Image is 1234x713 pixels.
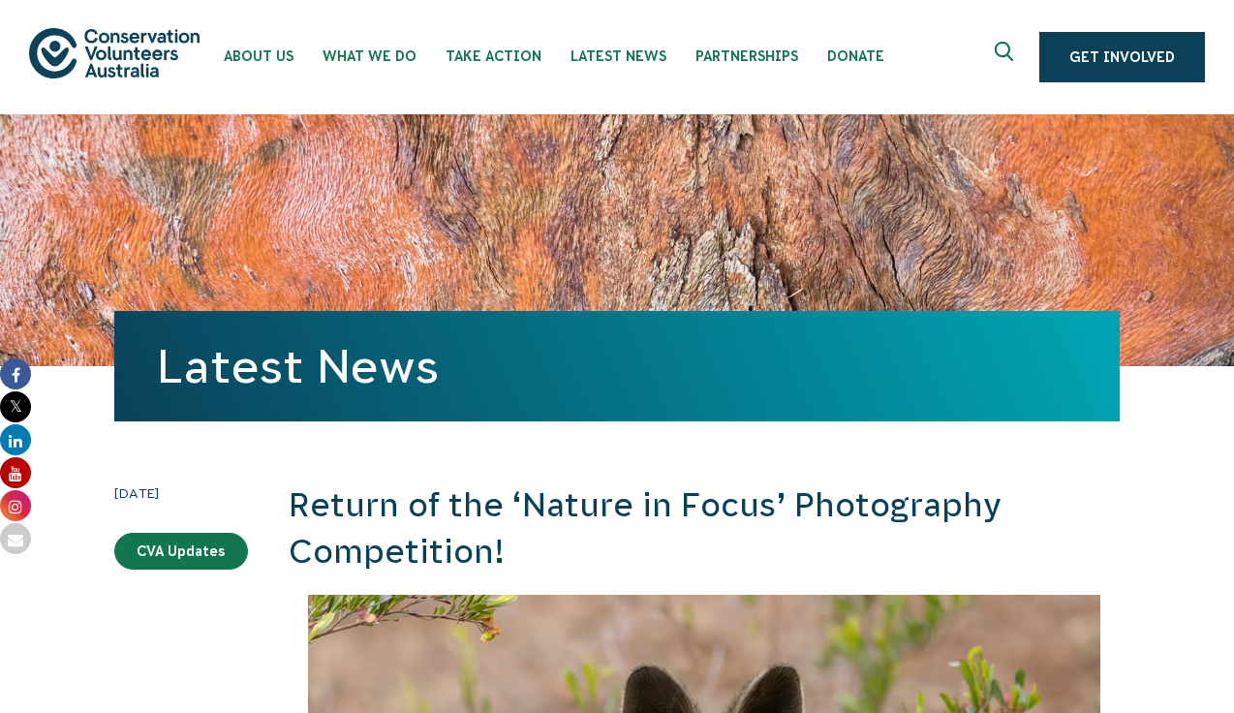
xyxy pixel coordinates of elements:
span: Donate [827,48,884,64]
a: Get Involved [1039,32,1205,82]
span: About Us [224,48,293,64]
h2: Return of the ‘Nature in Focus’ Photography Competition! [289,482,1120,574]
button: Expand search box Close search box [983,34,1030,80]
span: Take Action [446,48,541,64]
a: Latest News [157,340,439,392]
img: logo.svg [29,28,200,77]
span: What We Do [323,48,416,64]
a: CVA Updates [114,533,248,570]
span: Latest News [571,48,666,64]
span: Partnerships [695,48,798,64]
span: Expand search box [995,42,1019,73]
time: [DATE] [114,482,248,504]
